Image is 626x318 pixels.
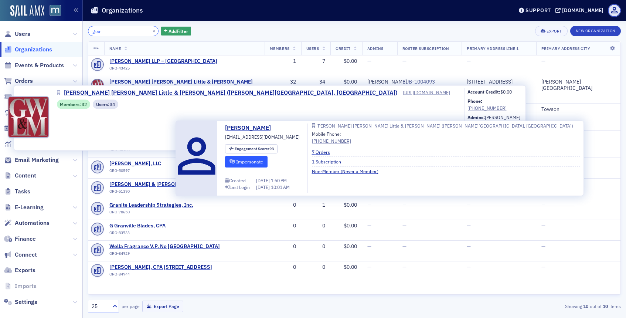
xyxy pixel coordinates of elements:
[367,46,384,51] span: Admins
[547,29,562,33] div: Export
[15,77,33,85] span: Orders
[541,243,545,250] span: —
[4,266,35,274] a: Exports
[402,264,406,270] span: —
[500,89,512,95] span: $0.00
[15,156,59,164] span: Email Marketing
[306,223,326,229] div: 0
[270,264,296,271] div: 0
[109,202,193,209] span: Granite Leadership Strategies, Inc.
[270,223,296,229] div: 0
[344,202,357,208] span: $0.00
[344,222,357,229] span: $0.00
[60,101,82,108] span: Members :
[367,243,371,250] span: —
[541,202,545,208] span: —
[44,5,61,17] a: View Homepage
[15,203,44,212] span: E-Learning
[316,124,573,128] div: [PERSON_NAME] [PERSON_NAME] Little & [PERSON_NAME] ([PERSON_NAME][GEOGRAPHIC_DATA], [GEOGRAPHIC_D...
[109,243,220,250] span: Wella Fragrance V.P. No America
[50,5,61,16] img: SailAMX
[229,185,250,189] div: Last Login
[467,243,471,250] span: —
[467,98,482,104] b: Phone:
[225,156,268,168] button: Impersonate
[402,222,406,229] span: —
[225,124,276,132] a: [PERSON_NAME]
[467,104,522,111] a: [PHONE_NUMBER]
[271,184,290,190] span: 10:01 AM
[4,156,59,164] a: Email Marketing
[270,46,290,51] span: Members
[306,46,319,51] span: Users
[4,77,33,85] a: Orders
[367,79,407,85] a: [PERSON_NAME]
[367,264,371,270] span: —
[235,147,274,151] div: 98
[541,264,545,270] span: —
[4,298,37,306] a: Settings
[541,79,615,92] div: [PERSON_NAME][GEOGRAPHIC_DATA]
[270,202,296,209] div: 0
[109,168,177,176] div: ORG-50597
[467,46,519,51] span: Primary Address Line 1
[270,243,296,250] div: 0
[109,148,259,155] div: ORG-50133
[367,58,371,64] span: —
[336,46,350,51] span: Credit
[312,131,351,144] div: Mobile Phone:
[312,158,347,165] a: 1 Subscription
[109,264,212,271] span: William J Gerald, CPA 10714 Grangerfold Ct
[151,27,157,34] button: ×
[312,149,336,155] a: 7 Orders
[109,272,212,279] div: ORG-84944
[122,303,140,309] label: per page
[109,223,177,229] a: G Granville Blades, CPA
[235,146,270,151] span: Engagement Score :
[525,7,551,14] div: Support
[448,303,621,309] div: Showing out of items
[57,99,90,109] div: Members: 32
[344,243,357,250] span: $0.00
[15,266,35,274] span: Exports
[402,202,406,208] span: —
[15,45,52,54] span: Organizations
[467,202,471,208] span: —
[109,79,259,92] span: Grandizio Wilkins Little & Matthews (Hunt Valley, MD)
[4,124,51,132] a: Memberships
[4,140,36,148] a: Reports
[225,133,300,140] span: [EMAIL_ADDRESS][DOMAIN_NAME]
[467,89,500,95] b: Account Credit:
[403,89,457,95] a: [URL][DOMAIN_NAME]
[541,46,591,51] span: Primary Address City
[15,61,64,70] span: Events & Products
[485,114,520,121] a: [PERSON_NAME]
[88,26,159,36] input: Search…
[555,8,606,13] button: [DOMAIN_NAME]
[608,4,621,17] span: Profile
[10,5,44,17] img: SailAMX
[109,79,259,92] a: [PERSON_NAME] [PERSON_NAME] Little & [PERSON_NAME] ([PERSON_NAME][GEOGRAPHIC_DATA], [GEOGRAPHIC_D...
[541,222,545,229] span: —
[582,303,590,309] strong: 10
[109,181,209,188] span: Granger & Magee, P.A.
[4,45,52,54] a: Organizations
[109,189,209,196] div: ORG-51390
[312,124,580,128] a: [PERSON_NAME] [PERSON_NAME] Little & [PERSON_NAME] ([PERSON_NAME][GEOGRAPHIC_DATA], [GEOGRAPHIC_D...
[109,181,209,188] a: [PERSON_NAME] & [PERSON_NAME], P.A.
[562,7,603,14] div: [DOMAIN_NAME]
[367,222,371,229] span: —
[96,101,110,108] span: Users :
[306,202,326,209] div: 1
[402,79,457,85] div: SUB-1004093
[570,27,621,34] a: New Organization
[271,177,287,183] span: 1:50 PM
[467,264,471,270] span: —
[109,210,193,217] div: ORG-78650
[306,79,326,85] div: 34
